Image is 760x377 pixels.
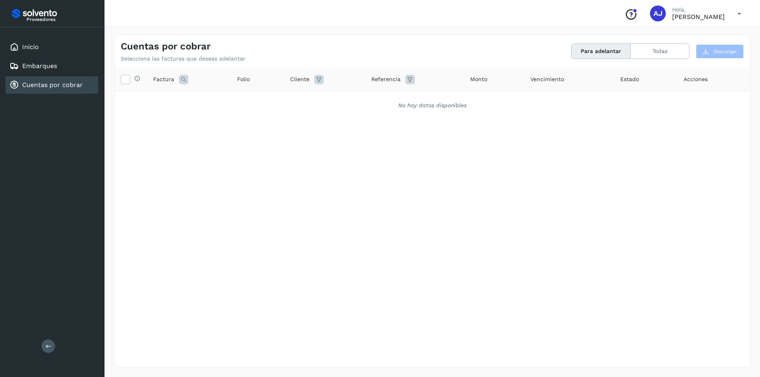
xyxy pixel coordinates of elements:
[696,44,744,59] button: Descargar
[684,75,708,83] span: Acciones
[27,17,95,22] p: Proveedores
[22,81,83,89] a: Cuentas por cobrar
[672,13,725,21] p: Abraham Juarez Medrano
[22,43,39,51] a: Inicio
[672,6,725,13] p: Hola,
[620,75,639,83] span: Estado
[530,75,564,83] span: Vencimiento
[121,41,211,52] h4: Cuentas por cobrar
[631,44,689,59] button: Todas
[237,75,250,83] span: Folio
[121,55,245,62] p: Selecciona las facturas que deseas adelantar
[6,57,98,75] div: Embarques
[371,75,401,83] span: Referencia
[6,38,98,56] div: Inicio
[125,101,740,110] div: No hay datos disponibles
[22,62,57,70] a: Embarques
[6,76,98,94] div: Cuentas por cobrar
[714,48,737,55] span: Descargar
[290,75,310,83] span: Cliente
[572,44,631,59] button: Para adelantar
[470,75,487,83] span: Monto
[153,75,174,83] span: Factura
